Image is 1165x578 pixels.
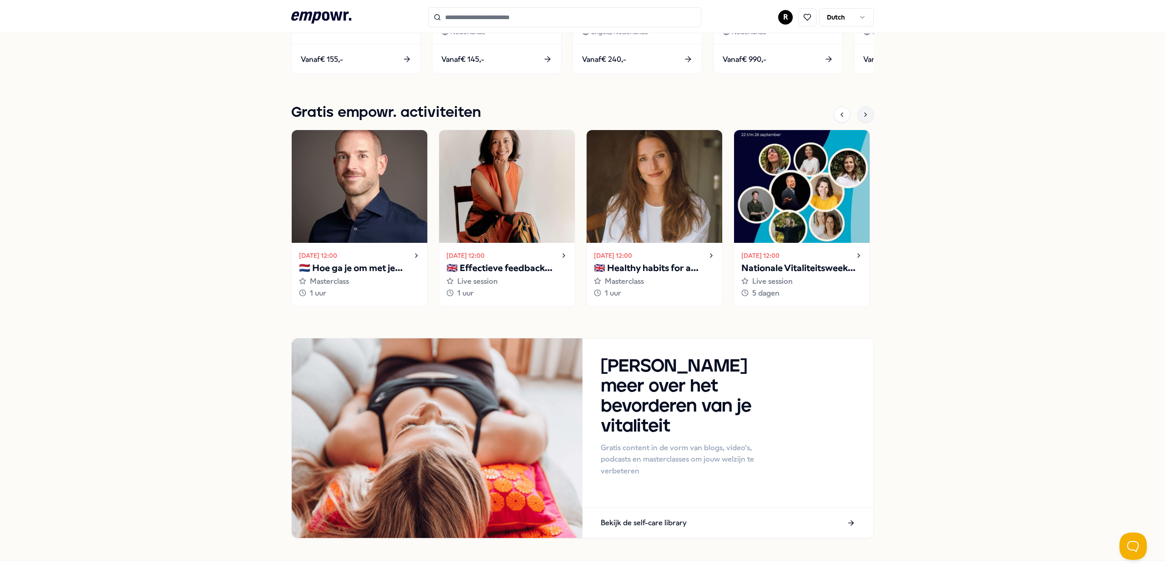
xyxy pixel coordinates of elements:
p: 🇬🇧 Healthy habits for a stress-free start to the year [594,261,715,276]
p: Bekijk de self-care library [601,517,687,529]
iframe: Help Scout Beacon - Open [1119,533,1147,560]
span: Vanaf € 155,- [301,54,343,65]
div: Masterclass [594,276,715,287]
div: Live session [446,276,567,287]
a: [DATE] 12:00Nationale Vitaliteitsweek 2025Live session5 dagen [734,130,870,307]
input: Search for products, categories or subcategories [428,7,701,27]
time: [DATE] 12:00 [446,251,485,261]
div: Live session [741,276,862,287]
a: [DATE] 12:00🇳🇱 Hoe ga je om met je innerlijke criticus?Masterclass1 uur [291,130,428,307]
p: 🇬🇧 Effectieve feedback geven en ontvangen [446,261,567,276]
img: activity image [734,130,870,243]
span: Vanaf € 240,- [582,54,626,65]
img: activity image [587,130,722,243]
div: 1 uur [594,287,715,299]
img: Handout image [292,338,582,538]
span: Vanaf € 170,- [863,54,906,65]
time: [DATE] 12:00 [741,251,780,261]
span: Vanaf € 145,- [441,54,484,65]
button: R [778,10,793,25]
div: 1 uur [299,287,420,299]
img: activity image [292,130,427,243]
a: [DATE] 12:00🇬🇧 Healthy habits for a stress-free start to the yearMasterclass1 uur [586,130,723,307]
div: Masterclass [299,276,420,287]
h3: [PERSON_NAME] meer over het bevorderen van je vitaliteit [601,357,770,437]
a: Handout image[PERSON_NAME] meer over het bevorderen van je vitaliteitGratis content in de vorm va... [291,338,874,538]
img: activity image [439,130,575,243]
h1: Gratis empowr. activiteiten [291,101,481,124]
div: 5 dagen [741,287,862,299]
p: Gratis content in de vorm van blogs, video's, podcasts en masterclasses om jouw welzijn te verbet... [601,442,770,477]
time: [DATE] 12:00 [594,251,632,261]
time: [DATE] 12:00 [299,251,337,261]
div: 1 uur [446,287,567,299]
span: Vanaf € 990,- [723,54,766,65]
p: 🇳🇱 Hoe ga je om met je innerlijke criticus? [299,261,420,276]
p: Nationale Vitaliteitsweek 2025 [741,261,862,276]
a: [DATE] 12:00🇬🇧 Effectieve feedback geven en ontvangenLive session1 uur [439,130,575,307]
